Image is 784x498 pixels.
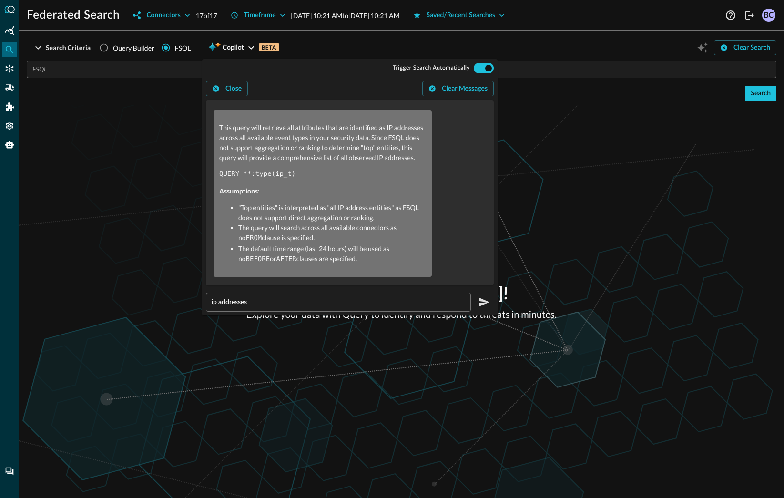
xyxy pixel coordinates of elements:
button: Logout [742,8,757,23]
div: FSQL [175,43,191,53]
div: Pipelines [2,80,17,95]
input: Type your message here... [212,293,471,311]
code: AFTER [276,255,296,263]
li: "Top entities" is interpreted as "all IP address entities" as FSQL does not support direct aggreg... [238,203,426,223]
div: Addons [2,99,18,114]
p: 17 of 17 [196,10,217,20]
button: Search Criteria [27,40,96,55]
div: Connectors [2,61,17,76]
button: Saved/Recent Searches [407,8,511,23]
div: Chat [2,464,17,479]
li: The query will search across all available connectors as no clause is specified. [238,223,426,244]
button: Connectors [127,8,195,23]
span: Query Builder [113,43,154,53]
p: BETA [259,43,279,51]
div: BC [762,9,775,22]
h1: Federated Search [27,8,120,23]
div: Summary Insights [2,23,17,38]
div: Query Agent [2,137,17,152]
p: This query will retrieve all attributes that are identified as IP addresses across all available ... [219,122,426,163]
code: QUERY **:type(ip_t) [219,170,295,178]
button: Search [745,86,776,101]
p: [DATE] 10:21 AM to [DATE] 10:21 AM [291,10,400,20]
div: Settings [2,118,17,133]
button: Close [206,81,248,96]
button: Help [723,8,738,23]
button: Clear Search [714,40,776,55]
strong: Assumptions: [219,187,260,195]
li: The default time range (last 24 hours) will be used as no or clauses are specified. [238,244,426,264]
button: Clear Messages [422,81,494,96]
input: FSQL [32,61,776,78]
span: Trigger Search Automatically [393,64,470,72]
div: Federated Search [2,42,17,57]
code: BEFORE [246,255,270,263]
span: Copilot [223,42,244,54]
code: FROM [246,234,262,242]
button: Timeframe [225,8,291,23]
button: CopilotBETA [202,40,285,55]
